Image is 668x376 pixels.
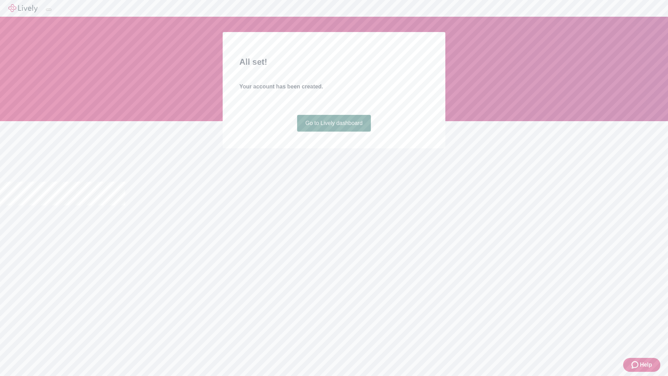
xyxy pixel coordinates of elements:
[46,9,51,11] button: Log out
[297,115,371,132] a: Go to Lively dashboard
[631,361,640,369] svg: Zendesk support icon
[640,361,652,369] span: Help
[8,4,38,13] img: Lively
[239,56,429,68] h2: All set!
[623,358,660,372] button: Zendesk support iconHelp
[239,83,429,91] h4: Your account has been created.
